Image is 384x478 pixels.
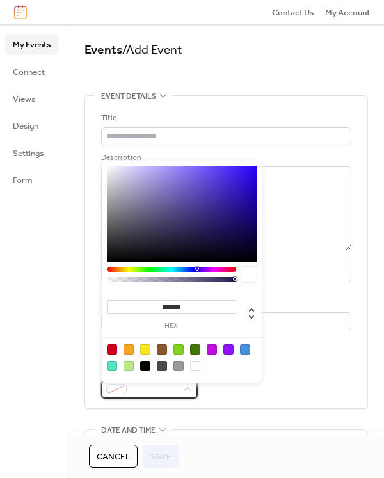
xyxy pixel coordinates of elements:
span: My Events [13,38,51,51]
div: #FFFFFF [190,361,200,371]
a: Design [5,115,58,136]
div: #8B572A [157,344,167,355]
a: Views [5,88,58,109]
span: Connect [13,66,45,79]
span: Cancel [97,450,130,463]
div: Description [101,152,349,164]
div: #F5A623 [124,344,134,355]
div: #4A4A4A [157,361,167,371]
span: Views [13,93,35,106]
a: Events [84,38,122,62]
div: #9013FE [223,344,234,355]
div: #F8E71C [140,344,150,355]
div: #D0021B [107,344,117,355]
span: Settings [13,147,44,160]
a: Form [5,170,58,190]
span: Form [13,174,33,187]
div: #BD10E0 [207,344,217,355]
button: Cancel [89,445,138,468]
div: #50E3C2 [107,361,117,371]
div: #9B9B9B [173,361,184,371]
a: My Account [325,6,370,19]
span: Design [13,120,38,132]
label: hex [107,323,236,330]
div: #4A90E2 [240,344,250,355]
img: logo [14,5,27,19]
div: #7ED321 [173,344,184,355]
span: Event details [101,90,156,103]
div: #417505 [190,344,200,355]
a: Settings [5,143,58,163]
a: Connect [5,61,58,82]
div: Title [101,112,349,125]
div: #000000 [140,361,150,371]
span: / Add Event [122,38,182,62]
a: Contact Us [272,6,314,19]
div: #B8E986 [124,361,134,371]
span: Date and time [101,424,156,436]
a: My Events [5,34,58,54]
